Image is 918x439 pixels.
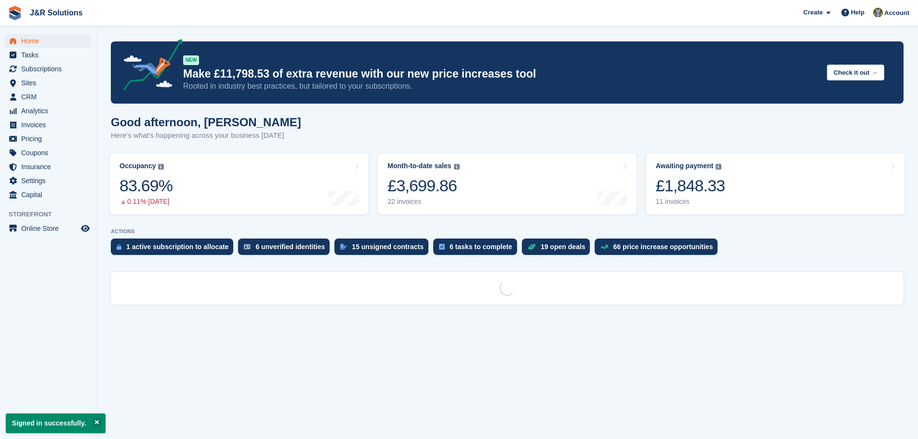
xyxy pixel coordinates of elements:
[334,239,433,260] a: 15 unsigned contracts
[5,118,91,132] a: menu
[6,413,106,433] p: Signed in successfully.
[5,160,91,173] a: menu
[120,162,156,170] div: Occupancy
[9,210,96,219] span: Storefront
[8,6,22,20] img: stora-icon-8386f47178a22dfd0bd8f6a31ec36ba5ce8667c1dd55bd0f319d3a0aa187defe.svg
[656,198,725,206] div: 11 invoices
[183,67,819,81] p: Make £11,798.53 of extra revenue with our new price increases tool
[450,243,512,251] div: 6 tasks to complete
[111,130,301,141] p: Here's what's happening across your business [DATE]
[255,243,325,251] div: 6 unverified identities
[5,62,91,76] a: menu
[884,8,909,18] span: Account
[21,76,79,90] span: Sites
[613,243,713,251] div: 66 price increase opportunities
[80,223,91,234] a: Preview store
[340,244,347,250] img: contract_signature_icon-13c848040528278c33f63329250d36e43548de30e8caae1d1a13099fd9432cc5.svg
[244,244,251,250] img: verify_identity-adf6edd0f0f0b5bbfe63781bf79b02c33cf7c696d77639b501bdc392416b5a36.svg
[600,245,608,249] img: price_increase_opportunities-93ffe204e8149a01c8c9dc8f82e8f89637d9d84a8eef4429ea346261dce0b2c0.svg
[827,65,884,80] button: Check it out →
[439,244,445,250] img: task-75834270c22a3079a89374b754ae025e5fb1db73e45f91037f5363f120a921f8.svg
[656,176,725,196] div: £1,848.33
[716,164,721,170] img: icon-info-grey-7440780725fd019a000dd9b08b2336e03edf1995a4989e88bcd33f0948082b44.svg
[21,222,79,235] span: Online Store
[873,8,883,17] img: Chris Dell
[5,132,91,146] a: menu
[21,34,79,48] span: Home
[5,34,91,48] a: menu
[21,132,79,146] span: Pricing
[111,116,301,129] h1: Good afternoon, [PERSON_NAME]
[111,239,238,260] a: 1 active subscription to allocate
[110,153,368,214] a: Occupancy 83.69% 0.11% [DATE]
[21,146,79,160] span: Coupons
[522,239,595,260] a: 19 open deals
[21,188,79,201] span: Capital
[5,188,91,201] a: menu
[26,5,86,21] a: J&R Solutions
[126,243,228,251] div: 1 active subscription to allocate
[5,48,91,62] a: menu
[851,8,865,17] span: Help
[5,222,91,235] a: menu
[454,164,460,170] img: icon-info-grey-7440780725fd019a000dd9b08b2336e03edf1995a4989e88bcd33f0948082b44.svg
[111,228,904,235] p: ACTIONS
[21,90,79,104] span: CRM
[5,76,91,90] a: menu
[238,239,334,260] a: 6 unverified identities
[21,160,79,173] span: Insurance
[387,162,451,170] div: Month-to-date sales
[387,176,459,196] div: £3,699.86
[433,239,522,260] a: 6 tasks to complete
[5,146,91,160] a: menu
[21,174,79,187] span: Settings
[5,104,91,118] a: menu
[183,55,199,65] div: NEW
[595,239,722,260] a: 66 price increase opportunities
[120,198,173,206] div: 0.11% [DATE]
[183,81,819,92] p: Rooted in industry best practices, but tailored to your subscriptions.
[21,48,79,62] span: Tasks
[120,176,173,196] div: 83.69%
[541,243,585,251] div: 19 open deals
[115,39,183,94] img: price-adjustments-announcement-icon-8257ccfd72463d97f412b2fc003d46551f7dbcb40ab6d574587a9cd5c0d94...
[803,8,823,17] span: Create
[378,153,636,214] a: Month-to-date sales £3,699.86 22 invoices
[352,243,424,251] div: 15 unsigned contracts
[656,162,714,170] div: Awaiting payment
[387,198,459,206] div: 22 invoices
[528,243,536,250] img: deal-1b604bf984904fb50ccaf53a9ad4b4a5d6e5aea283cecdc64d6e3604feb123c2.svg
[5,174,91,187] a: menu
[646,153,905,214] a: Awaiting payment £1,848.33 11 invoices
[158,164,164,170] img: icon-info-grey-7440780725fd019a000dd9b08b2336e03edf1995a4989e88bcd33f0948082b44.svg
[21,62,79,76] span: Subscriptions
[117,244,121,250] img: active_subscription_to_allocate_icon-d502201f5373d7db506a760aba3b589e785aa758c864c3986d89f69b8ff3...
[21,118,79,132] span: Invoices
[5,90,91,104] a: menu
[21,104,79,118] span: Analytics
